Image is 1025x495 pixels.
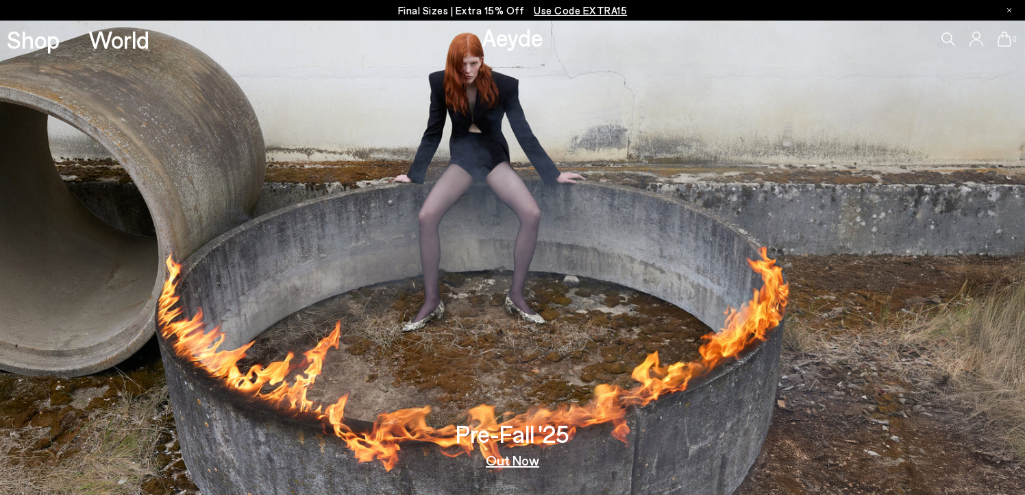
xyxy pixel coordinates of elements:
a: Shop [7,27,60,51]
a: Out Now [486,453,539,467]
p: Final Sizes | Extra 15% Off [398,2,628,19]
span: 0 [1011,36,1018,43]
a: 0 [998,32,1011,47]
span: Navigate to /collections/ss25-final-sizes [534,4,627,16]
a: World [88,27,149,51]
a: Aeyde [482,23,543,51]
h3: Pre-Fall '25 [456,422,569,446]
